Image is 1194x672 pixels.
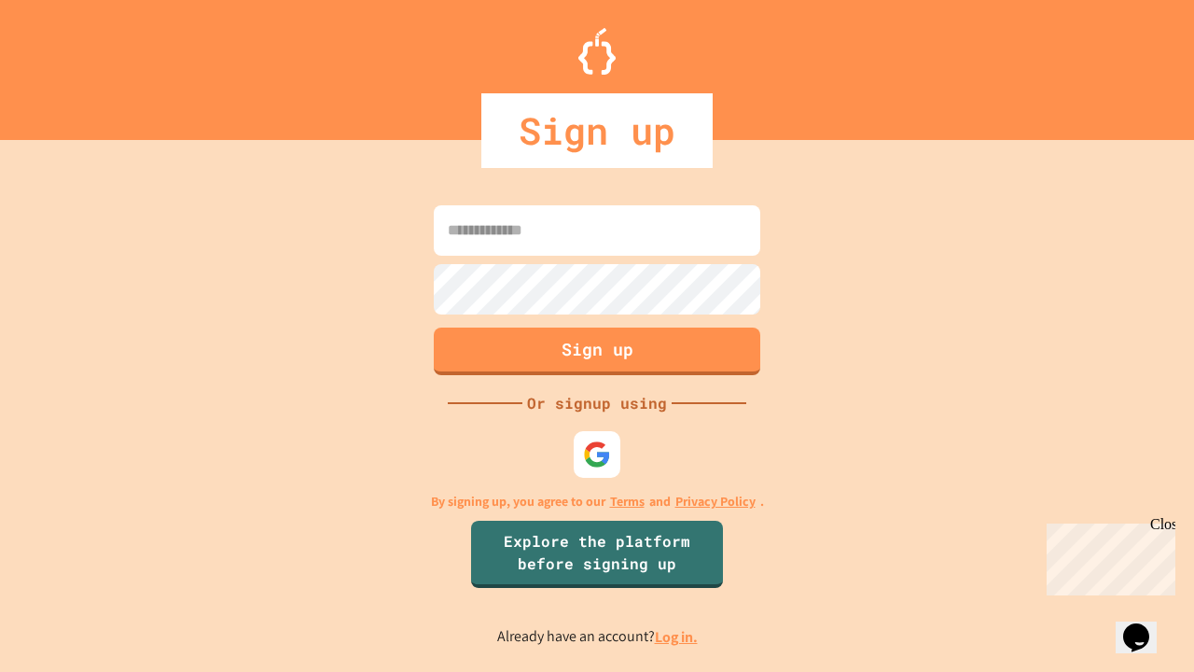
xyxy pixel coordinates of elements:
[471,521,723,588] a: Explore the platform before signing up
[7,7,129,119] div: Chat with us now!Close
[610,492,645,511] a: Terms
[522,392,672,414] div: Or signup using
[434,328,760,375] button: Sign up
[431,492,764,511] p: By signing up, you agree to our and .
[481,93,713,168] div: Sign up
[1039,516,1175,595] iframe: chat widget
[578,28,616,75] img: Logo.svg
[675,492,756,511] a: Privacy Policy
[1116,597,1175,653] iframe: chat widget
[655,627,698,647] a: Log in.
[497,625,698,649] p: Already have an account?
[583,441,611,469] img: google-icon.svg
